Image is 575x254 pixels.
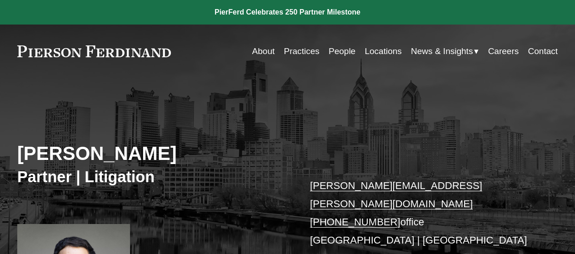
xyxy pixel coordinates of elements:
[17,142,288,165] h2: [PERSON_NAME]
[365,43,401,60] a: Locations
[284,43,320,60] a: Practices
[310,216,400,228] a: [PHONE_NUMBER]
[411,44,473,59] span: News & Insights
[528,43,558,60] a: Contact
[411,43,479,60] a: folder dropdown
[310,180,482,209] a: [PERSON_NAME][EMAIL_ADDRESS][PERSON_NAME][DOMAIN_NAME]
[329,43,355,60] a: People
[17,167,288,186] h3: Partner | Litigation
[252,43,275,60] a: About
[488,43,519,60] a: Careers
